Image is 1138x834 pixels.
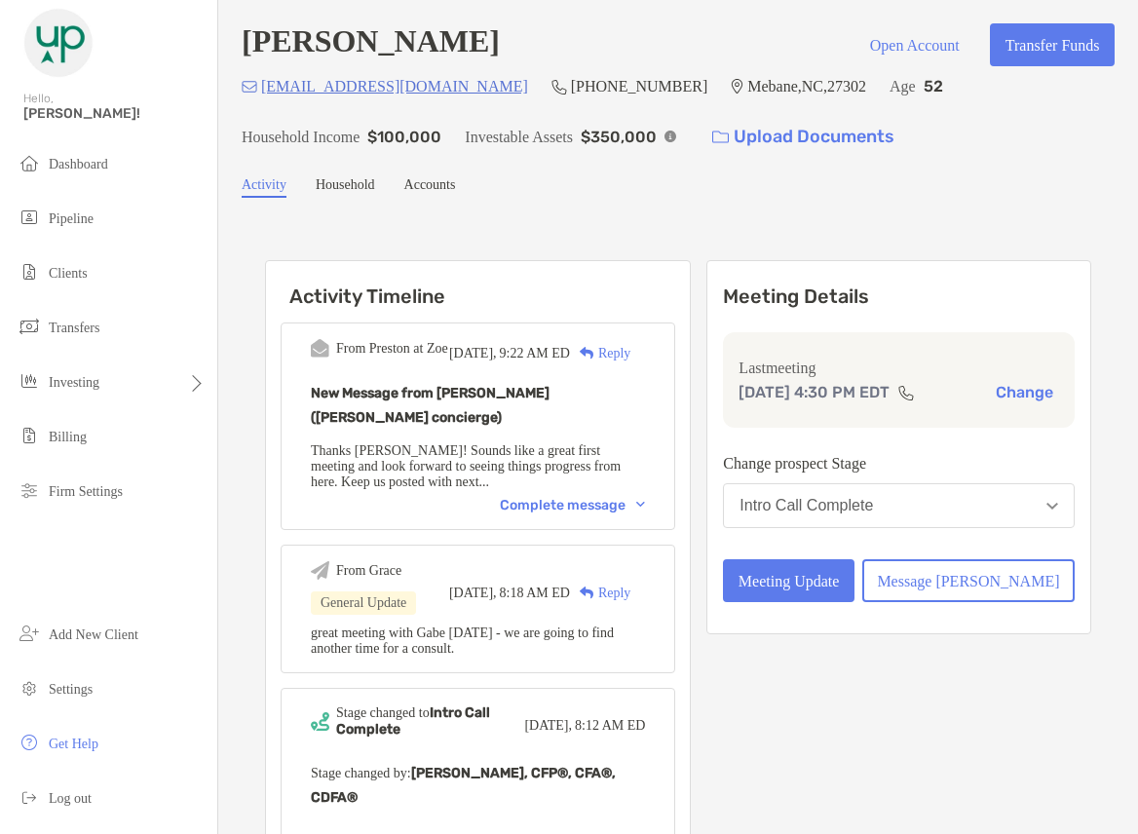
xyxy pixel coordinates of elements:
[311,625,614,656] span: great meeting with Gabe [DATE] - we are going to find another time for a consult.
[990,23,1115,66] button: Transfer Funds
[500,497,645,513] div: Complete message
[723,483,1075,528] button: Intro Call Complete
[316,177,375,198] a: Household
[261,74,528,98] p: [EMAIL_ADDRESS][DOMAIN_NAME]
[49,157,108,171] span: Dashboard
[18,151,41,174] img: dashboard icon
[49,266,88,281] span: Clients
[500,346,570,361] span: 9:22 AM ED
[266,261,690,308] h6: Activity Timeline
[18,622,41,645] img: add_new_client icon
[49,682,93,697] span: Settings
[723,451,1075,475] p: Change prospect Stage
[49,791,92,806] span: Log out
[311,443,621,489] span: Thanks [PERSON_NAME]! Sounds like a great first meeting and look forward to seeing things progres...
[570,343,630,363] div: Reply
[311,591,416,615] div: General Update
[580,587,594,599] img: Reply icon
[18,731,41,754] img: get-help icon
[49,484,123,499] span: Firm Settings
[336,704,524,738] div: Stage changed to
[49,211,94,226] span: Pipeline
[990,382,1059,402] button: Change
[18,676,41,700] img: settings icon
[449,346,497,361] span: [DATE],
[739,356,1059,380] p: Last meeting
[49,375,99,390] span: Investing
[500,586,570,601] span: 8:18 AM ED
[23,105,206,122] span: [PERSON_NAME]!
[723,284,1075,309] p: Meeting Details
[723,559,854,602] button: Meeting Update
[242,23,500,66] h4: [PERSON_NAME]
[49,627,138,642] span: Add New Client
[311,339,329,358] img: Event icon
[336,341,448,357] div: From Preston at Zoe
[18,424,41,447] img: billing icon
[712,131,729,144] img: button icon
[854,23,974,66] button: Open Account
[570,583,630,603] div: Reply
[740,497,873,514] div: Intro Call Complete
[890,74,916,98] p: Age
[581,125,657,149] p: $350,000
[404,177,456,198] a: Accounts
[700,116,907,158] a: Upload Documents
[1046,503,1058,510] img: Open dropdown arrow
[336,563,401,579] div: From Grace
[18,785,41,809] img: logout icon
[575,718,645,734] span: 8:12 AM ED
[571,74,707,98] p: [PHONE_NUMBER]
[242,177,286,198] a: Activity
[18,478,41,502] img: firm-settings icon
[311,765,616,806] b: [PERSON_NAME], CFP®, CFA®, CDFA®
[465,125,573,149] p: Investable Assets
[367,125,441,149] p: $100,000
[311,712,329,731] img: Event icon
[49,430,87,444] span: Billing
[664,131,676,142] img: Info Icon
[551,79,567,95] img: Phone Icon
[747,74,866,98] p: Mebane , NC , 27302
[862,559,1075,602] button: Message [PERSON_NAME]
[524,718,572,734] span: [DATE],
[311,385,550,426] b: New Message from [PERSON_NAME] ([PERSON_NAME] concierge)
[311,761,645,810] p: Stage changed by:
[242,125,360,149] p: Household Income
[18,206,41,229] img: pipeline icon
[739,380,890,404] p: [DATE] 4:30 PM EDT
[731,79,743,95] img: Location Icon
[18,369,41,393] img: investing icon
[49,321,99,335] span: Transfers
[242,81,257,93] img: Email Icon
[311,561,329,580] img: Event icon
[449,586,497,601] span: [DATE],
[49,737,98,751] span: Get Help
[336,704,490,738] b: Intro Call Complete
[580,347,594,360] img: Reply icon
[18,315,41,338] img: transfers icon
[924,74,943,98] p: 52
[23,8,94,78] img: Zoe Logo
[636,502,645,508] img: Chevron icon
[897,385,915,400] img: communication type
[18,260,41,284] img: clients icon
